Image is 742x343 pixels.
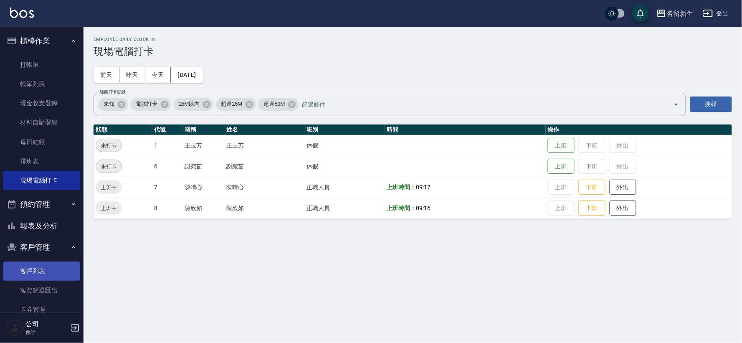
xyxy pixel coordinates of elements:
[3,236,80,258] button: 客戶管理
[387,205,416,211] b: 上班時間：
[131,98,171,111] div: 電腦打卡
[216,100,247,108] span: 超過25M
[300,97,659,112] input: 篩選條件
[700,6,732,21] button: 登出
[3,281,80,300] a: 客資篩選匯出
[152,124,182,135] th: 代號
[304,198,385,219] td: 正職人員
[690,97,732,112] button: 搜尋
[3,94,80,113] a: 現金收支登錄
[304,177,385,198] td: 正職人員
[304,135,385,156] td: 休假
[7,320,23,336] img: Person
[3,113,80,132] a: 材料自購登錄
[670,98,683,111] button: Open
[10,8,34,18] img: Logo
[610,180,636,195] button: 外出
[3,171,80,190] a: 現場電腦打卡
[25,320,68,328] h5: 公司
[224,177,304,198] td: 陳晴心
[3,132,80,152] a: 每日結帳
[94,46,732,57] h3: 現場電腦打卡
[182,156,224,177] td: 謝宛茹
[387,184,416,191] b: 上班時間：
[94,124,152,135] th: 狀態
[258,98,299,111] div: 超過50M
[216,98,256,111] div: 超過25M
[119,67,145,83] button: 昨天
[416,205,431,211] span: 09:16
[152,156,182,177] td: 6
[224,198,304,219] td: 陳欣如
[224,156,304,177] td: 謝宛茹
[182,198,224,219] td: 陳欣如
[224,124,304,135] th: 姓名
[99,100,119,108] span: 未知
[152,177,182,198] td: 7
[579,180,605,195] button: 下班
[304,156,385,177] td: 休假
[3,215,80,237] button: 報表及分析
[258,100,290,108] span: 超過50M
[304,124,385,135] th: 班別
[182,124,224,135] th: 暱稱
[3,30,80,52] button: 櫃檯作業
[99,89,126,95] label: 篩選打卡記錄
[579,201,605,216] button: 下班
[131,100,162,108] span: 電腦打卡
[182,177,224,198] td: 陳晴心
[96,162,122,171] span: 未打卡
[632,5,649,22] button: save
[653,5,696,22] button: 名留新生
[174,98,214,111] div: 25M以內
[25,328,68,336] p: 會計
[3,74,80,94] a: 帳單列表
[548,138,575,153] button: 上班
[94,67,119,83] button: 前天
[666,8,693,19] div: 名留新生
[174,100,205,108] span: 25M以內
[182,135,224,156] td: 王玉芳
[99,98,128,111] div: 未知
[546,124,732,135] th: 操作
[224,135,304,156] td: 王玉芳
[548,159,575,174] button: 上班
[96,141,122,150] span: 未打卡
[171,67,203,83] button: [DATE]
[3,193,80,215] button: 預約管理
[152,198,182,219] td: 8
[3,300,80,319] a: 卡券管理
[152,135,182,156] td: 1
[416,184,431,191] span: 09:17
[145,67,171,83] button: 今天
[610,201,636,216] button: 外出
[3,55,80,74] a: 打帳單
[3,152,80,171] a: 排班表
[385,124,546,135] th: 時間
[94,37,732,42] h2: Employee Daily Clock In
[3,262,80,281] a: 客戶列表
[96,183,122,192] span: 上班中
[96,204,122,213] span: 上班中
